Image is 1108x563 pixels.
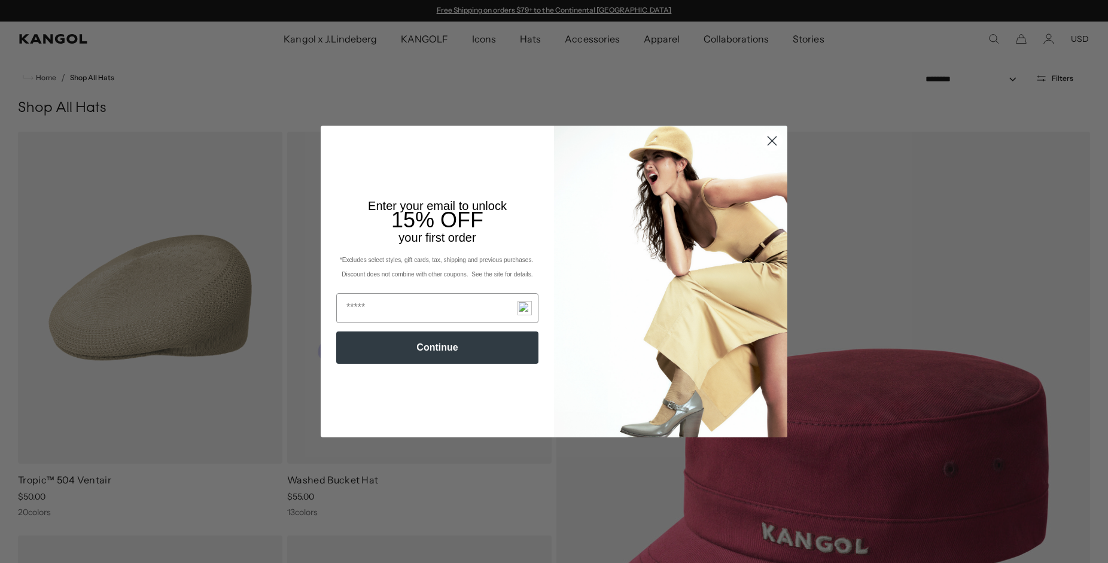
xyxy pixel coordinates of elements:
button: Continue [336,331,538,364]
span: Enter your email to unlock [368,199,507,212]
span: *Excludes select styles, gift cards, tax, shipping and previous purchases. Discount does not comb... [340,257,535,278]
img: 93be19ad-e773-4382-80b9-c9d740c9197f.jpeg [554,126,787,437]
span: 15% OFF [391,208,483,232]
img: npw-badge-icon-locked.svg [518,301,532,315]
button: Close dialog [762,130,783,151]
span: your first order [398,231,476,244]
input: Email [336,293,538,323]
